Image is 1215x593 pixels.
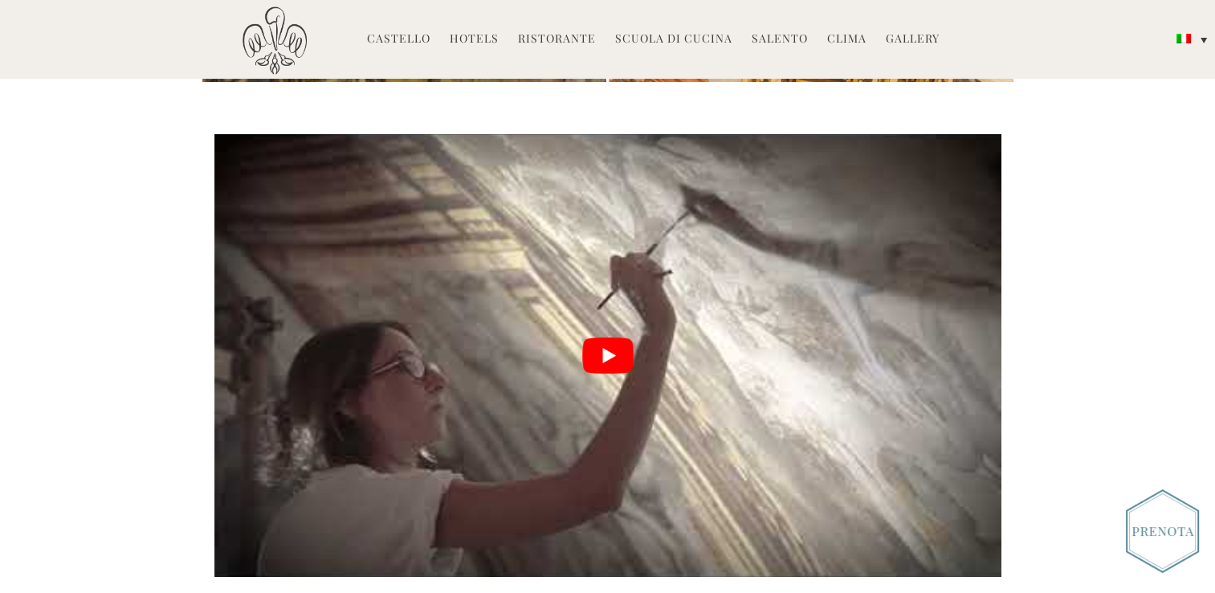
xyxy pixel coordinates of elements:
img: Italiano [1176,34,1191,43]
a: Ristorante [518,31,596,49]
a: Castello [367,31,430,49]
a: Gallery [886,31,940,49]
a: Clima [827,31,866,49]
button: play Youtube video [214,134,1001,577]
a: Hotels [450,31,499,49]
a: Salento [752,31,808,49]
a: Scuola di Cucina [615,31,732,49]
img: Castello di Ugento [243,6,307,75]
img: Book_Button_Italian.png [1126,489,1199,573]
